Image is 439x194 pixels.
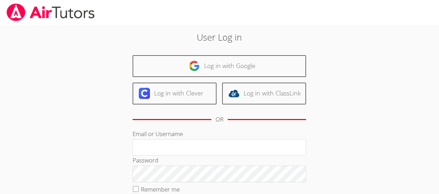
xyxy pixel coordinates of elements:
[216,115,223,125] div: OR
[139,88,150,99] img: clever-logo-6eab21bc6e7a338710f1a6ff85c0baf02591cd810cc4098c63d3a4b26e2feb20.svg
[133,55,306,77] a: Log in with Google
[133,156,158,164] label: Password
[222,83,306,104] a: Log in with ClassLink
[228,88,239,99] img: classlink-logo-d6bb404cc1216ec64c9a2012d9dc4662098be43eaf13dc465df04b49fa7ab582.svg
[189,60,200,71] img: google-logo-50288ca7cdecda66e5e0955fdab243c47b7ad437acaf1139b6f446037453330a.svg
[133,130,183,138] label: Email or Username
[133,83,217,104] a: Log in with Clever
[141,185,180,193] label: Remember me
[101,31,338,44] h2: User Log in
[6,3,95,21] img: airtutors_banner-c4298cdbf04f3fff15de1276eac7730deb9818008684d7c2e4769d2f7ddbe033.png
